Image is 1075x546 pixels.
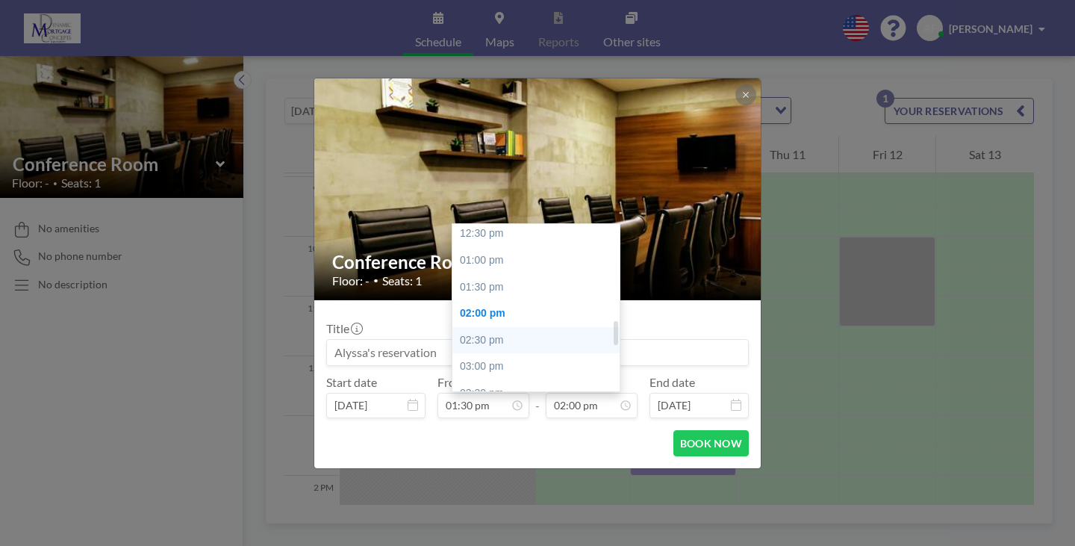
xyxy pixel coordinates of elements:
span: • [373,275,378,286]
div: 12:30 pm [452,220,627,247]
input: Alyssa's reservation [327,340,748,365]
span: Seats: 1 [382,273,422,288]
label: Start date [326,375,377,390]
label: Title [326,321,361,336]
img: 537.jpg [314,40,762,338]
label: From [437,375,465,390]
span: - [535,380,540,413]
span: Floor: - [332,273,370,288]
div: 02:00 pm [452,300,627,327]
div: 01:00 pm [452,247,627,274]
button: BOOK NOW [673,430,749,456]
h2: Conference Room [332,251,744,273]
div: 03:00 pm [452,353,627,380]
label: End date [649,375,695,390]
div: 01:30 pm [452,274,627,301]
div: 02:30 pm [452,327,627,354]
div: 03:30 pm [452,380,627,407]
